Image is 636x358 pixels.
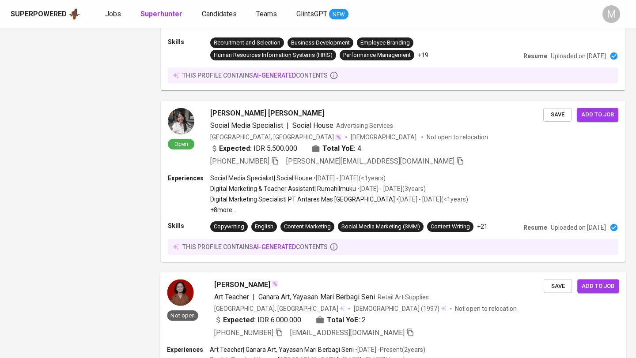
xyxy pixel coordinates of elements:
[455,304,516,313] p: Not open to relocation
[354,345,425,354] p: • [DATE] - Present ( 2 years )
[548,281,568,291] span: Save
[210,108,324,119] span: [PERSON_NAME] [PERSON_NAME]
[548,110,567,120] span: Save
[256,10,277,18] span: Teams
[523,52,547,60] p: Resume
[168,174,210,183] p: Experiences
[431,223,470,231] div: Content Writing
[202,9,238,20] a: Candidates
[284,223,331,231] div: Content Marketing
[210,345,354,354] p: Art Teacher | Ganara Art, Yayasan Mari Berbagi Seni
[341,223,420,231] div: Social Media Marketing (SMM)
[182,71,328,80] p: this profile contains contents
[68,7,80,21] img: app logo
[253,72,296,79] span: AI-generated
[214,39,280,47] div: Recruitment and Selection
[161,101,625,262] a: Open[PERSON_NAME] [PERSON_NAME]Social Media Specialist|Social HouseAdvertising Services[GEOGRAPHI...
[214,223,244,231] div: Copywriting
[336,122,393,129] span: Advertising Services
[351,133,418,142] span: [DEMOGRAPHIC_DATA]
[271,280,278,287] img: magic_wand.svg
[287,120,289,131] span: |
[168,221,210,230] p: Skills
[214,304,345,313] div: [GEOGRAPHIC_DATA], [GEOGRAPHIC_DATA]
[544,280,572,293] button: Save
[523,223,547,232] p: Resume
[255,223,273,231] div: English
[360,39,410,47] div: Employee Branding
[210,133,342,142] div: [GEOGRAPHIC_DATA], [GEOGRAPHIC_DATA]
[286,157,454,165] span: [PERSON_NAME][EMAIL_ADDRESS][DOMAIN_NAME]
[335,134,342,141] img: magic_wand.svg
[577,108,618,122] button: Add to job
[210,157,269,165] span: [PHONE_NUMBER]
[602,5,620,23] div: M
[543,108,572,122] button: Save
[291,39,350,47] div: Business Development
[210,174,312,183] p: Social Media Specialist | Social House
[322,143,356,154] b: Total YoE:
[11,9,67,19] div: Superpowered
[253,292,255,302] span: |
[210,205,468,214] p: +8 more ...
[167,345,209,354] p: Experiences
[168,108,194,134] img: d708e92b47c68ff55b037607d3d083e1.jpeg
[168,37,210,46] p: Skills
[210,195,395,204] p: Digital Marketing Specialist | PT Antares Mas [GEOGRAPHIC_DATA]
[167,280,193,306] img: 811b41361321b3812130aca3d9c465c6.jpg
[427,133,488,142] p: Not open to relocation
[290,328,405,337] span: [EMAIL_ADDRESS][DOMAIN_NAME]
[11,7,80,21] a: Superpoweredapp logo
[253,243,296,250] span: AI-generated
[292,121,333,130] span: Social House
[378,294,429,301] span: Retail Art Supplies
[256,9,279,20] a: Teams
[582,281,614,291] span: Add to job
[477,222,488,231] p: +21
[258,293,375,301] span: Ganara Art, Yayasan Mari Berbagi Seni
[395,195,468,204] p: • [DATE] - [DATE] ( <1 years )
[354,304,421,313] span: [DEMOGRAPHIC_DATA]
[140,10,182,18] b: Superhunter
[210,143,297,154] div: IDR 5.500.000
[214,280,270,290] span: [PERSON_NAME]
[551,52,606,60] p: Uploaded on [DATE]
[210,121,283,130] span: Social Media Specialist
[343,51,411,60] div: Performance Management
[167,312,198,319] span: Not open
[356,184,426,193] p: • [DATE] - [DATE] ( 3 years )
[327,315,360,325] b: Total YoE:
[140,9,184,20] a: Superhunter
[418,51,428,60] p: +19
[581,110,614,120] span: Add to job
[551,223,606,232] p: Uploaded on [DATE]
[329,10,348,19] span: NEW
[214,328,273,337] span: [PHONE_NUMBER]
[354,304,447,313] div: (1997)
[214,293,249,301] span: Art Teacher
[312,174,386,183] p: • [DATE] - [DATE] ( <1 years )
[182,242,328,251] p: this profile contains contents
[577,280,619,293] button: Add to job
[219,143,252,154] b: Expected:
[202,10,237,18] span: Candidates
[223,315,256,325] b: Expected:
[362,315,366,325] span: 2
[296,9,348,20] a: GlintsGPT NEW
[105,10,121,18] span: Jobs
[296,10,327,18] span: GlintsGPT
[105,9,123,20] a: Jobs
[214,51,333,60] div: Human Resources Information Systems (HRIS)
[210,184,356,193] p: Digital Marketing & Teacher Assistant | RumahIlmuku
[214,315,302,325] div: IDR 6.000.000
[357,143,361,154] span: 4
[171,140,192,148] span: Open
